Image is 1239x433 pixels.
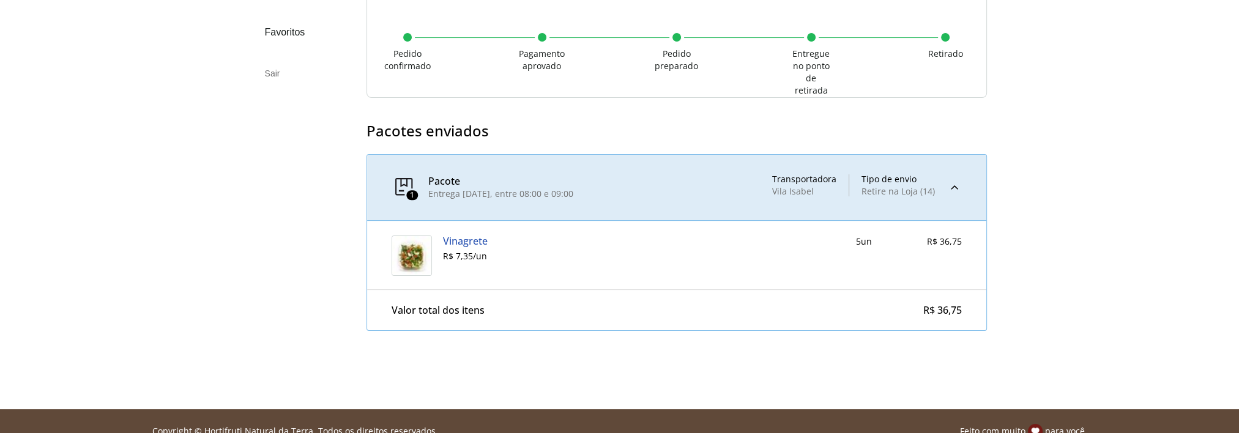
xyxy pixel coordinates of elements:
[392,235,432,276] img: Vinagrete
[923,305,962,316] div: R$ 36,75
[367,155,986,221] summary: 1PacoteEntrega [DATE], entre 08:00 e 09:00TransportadoraVila IsabelTipo de envioRetire na Loja (14)
[655,48,698,72] span: Pedido preparado
[392,305,485,316] div: Valor total dos itens
[792,48,830,96] span: Entregue no ponto de retirada
[861,174,935,184] div: Tipo de envio
[856,235,872,248] div: 5 un
[772,174,836,184] div: Transportadora
[253,16,357,49] a: Favoritos
[928,48,963,59] span: Retirado
[861,187,935,196] div: Retire na Loja (14)
[443,251,488,261] div: R$ 7,35 / un
[927,235,962,247] span: R$ 36,75
[384,48,431,72] span: Pedido confirmado
[443,235,488,246] a: Vinagrete
[428,189,573,199] div: Entrega [DATE], entre 08:00 e 09:00
[410,191,414,199] span: 1
[366,122,987,139] h3: Pacotes enviados
[253,59,357,88] div: Sair
[428,176,573,187] div: Pacote
[519,48,565,72] span: Pagamento aprovado
[772,187,836,196] div: Vila Isabel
